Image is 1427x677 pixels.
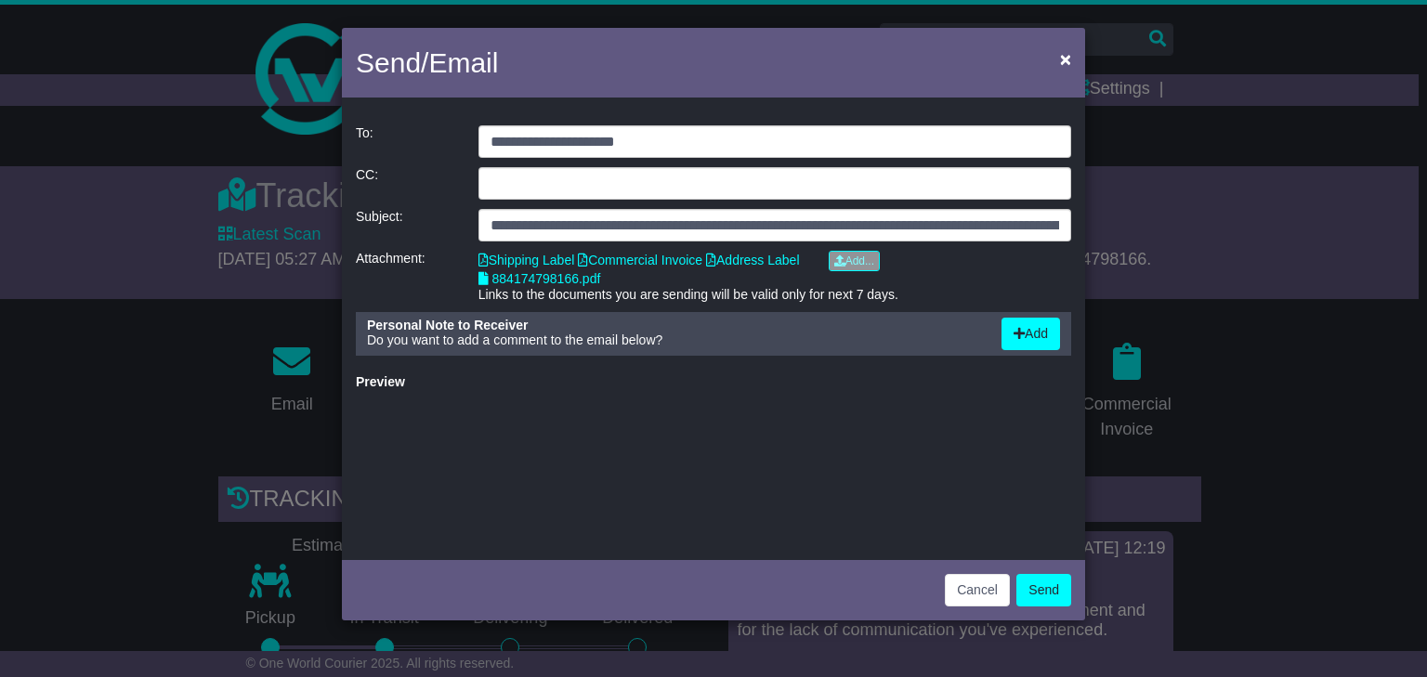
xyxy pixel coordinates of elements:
div: Do you want to add a comment to the email below? [358,318,992,350]
button: Send [1016,574,1071,606]
h4: Send/Email [356,42,498,84]
button: Cancel [945,574,1010,606]
div: Preview [356,374,1071,390]
a: Commercial Invoice [578,253,702,267]
a: Add... [829,251,880,271]
div: Attachment: [347,251,469,303]
div: Subject: [347,209,469,241]
a: Shipping Label [478,253,575,267]
button: Add [1002,318,1060,350]
div: CC: [347,167,469,200]
span: × [1060,48,1071,70]
button: Close [1051,40,1080,78]
div: Links to the documents you are sending will be valid only for next 7 days. [478,287,1071,303]
a: 884174798166.pdf [478,271,601,286]
div: To: [347,125,469,158]
a: Address Label [706,253,800,267]
div: Personal Note to Receiver [367,318,983,333]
